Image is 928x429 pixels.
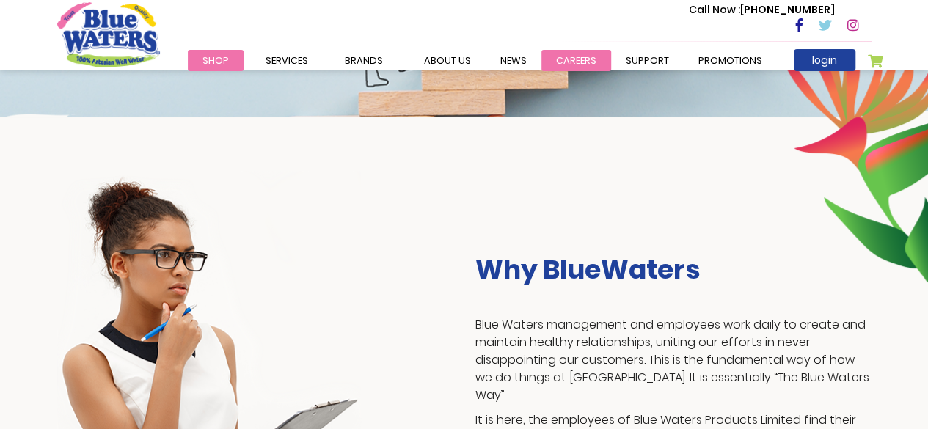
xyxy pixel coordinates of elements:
[689,2,835,18] p: [PHONE_NUMBER]
[778,17,928,282] img: career-intro-leaves.png
[202,54,229,67] span: Shop
[57,2,160,67] a: store logo
[475,316,872,404] p: Blue Waters management and employees work daily to create and maintain healthy relationships, uni...
[345,54,383,67] span: Brands
[611,50,684,71] a: support
[266,54,308,67] span: Services
[475,254,872,285] h3: Why BlueWaters
[409,50,486,71] a: about us
[684,50,777,71] a: Promotions
[689,2,740,17] span: Call Now :
[794,49,855,71] a: login
[541,50,611,71] a: careers
[486,50,541,71] a: News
